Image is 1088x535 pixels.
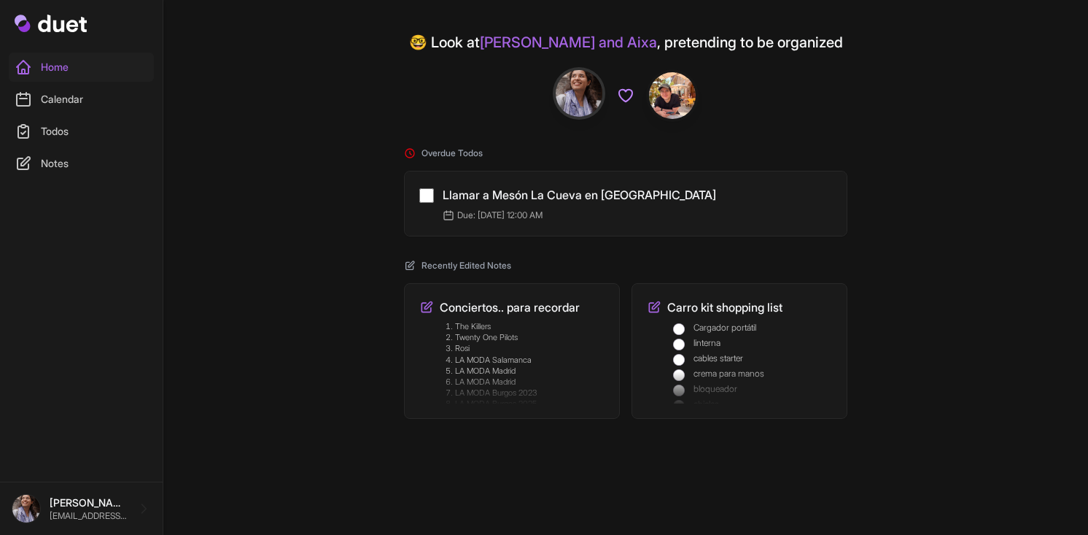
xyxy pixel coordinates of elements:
[673,353,832,365] li: cables starter
[404,147,847,159] h2: Overdue Todos
[673,337,832,350] li: linterna
[446,344,605,353] li: Rosi
[12,494,41,523] img: IMG_7956.png
[9,117,154,146] a: Todos
[443,188,716,202] a: Llamar a Mesón La Cueva en [GEOGRAPHIC_DATA]
[12,494,151,523] a: [PERSON_NAME] [EMAIL_ADDRESS][DOMAIN_NAME]
[673,322,832,334] li: Cargador portátil
[440,299,580,316] h3: Conciertos.. para recordar
[446,366,605,376] li: LA MODA Madrid
[443,209,543,221] span: Due: [DATE] 12:00 AM
[480,34,657,51] span: [PERSON_NAME] and Aixa
[419,299,605,404] a: Edit Conciertos.. para recordar
[50,496,128,510] p: [PERSON_NAME]
[667,299,782,316] h3: Carro kit shopping list
[446,322,605,331] li: The Killers
[673,368,832,380] li: crema para manos
[446,333,605,342] li: Twenty One Pilots
[9,85,154,114] a: Calendar
[647,299,832,404] a: Edit Carro kit shopping list
[409,32,843,53] h4: 🤓 Look at , pretending to be organized
[556,70,602,117] img: IMG_7956.png
[50,510,128,522] p: [EMAIL_ADDRESS][DOMAIN_NAME]
[446,355,605,365] li: LA MODA Salamanca
[9,149,154,178] a: Notes
[404,260,847,272] h2: Recently Edited Notes
[9,53,154,82] a: Home
[649,72,696,119] img: IMG_0065.jpeg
